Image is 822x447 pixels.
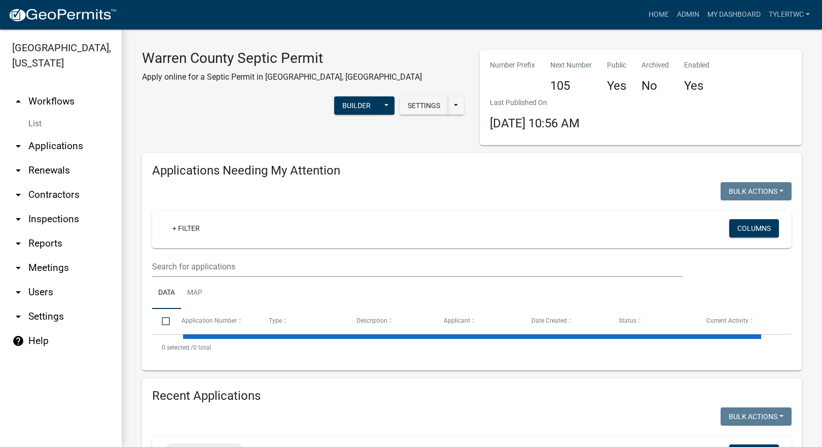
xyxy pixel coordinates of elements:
[609,309,697,333] datatable-header-cell: Status
[152,163,792,178] h4: Applications Needing My Attention
[356,317,387,324] span: Description
[550,79,592,93] h4: 105
[721,407,792,426] button: Bulk Actions
[12,311,24,323] i: arrow_drop_down
[164,219,208,237] a: + Filter
[490,60,535,71] p: Number Prefix
[645,5,673,24] a: Home
[490,97,580,108] p: Last Published On
[619,317,636,324] span: Status
[490,116,580,130] span: [DATE] 10:56 AM
[346,309,434,333] datatable-header-cell: Description
[162,344,193,351] span: 0 selected /
[12,95,24,108] i: arrow_drop_up
[684,60,709,71] p: Enabled
[152,256,683,277] input: Search for applications
[12,286,24,298] i: arrow_drop_down
[259,309,347,333] datatable-header-cell: Type
[152,335,792,360] div: 0 total
[550,60,592,71] p: Next Number
[181,277,208,310] a: Map
[641,60,669,71] p: Archived
[152,309,171,333] datatable-header-cell: Select
[142,50,422,67] h3: Warren County Septic Permit
[673,5,703,24] a: Admin
[12,164,24,177] i: arrow_drop_down
[12,262,24,274] i: arrow_drop_down
[696,309,784,333] datatable-header-cell: Current Activity
[12,335,24,347] i: help
[607,60,626,71] p: Public
[703,5,765,24] a: My Dashboard
[706,317,748,324] span: Current Activity
[12,213,24,225] i: arrow_drop_down
[269,317,282,324] span: Type
[521,309,609,333] datatable-header-cell: Date Created
[434,309,522,333] datatable-header-cell: Applicant
[334,96,379,115] button: Builder
[641,79,669,93] h4: No
[729,219,779,237] button: Columns
[182,317,237,324] span: Application Number
[152,389,792,403] h4: Recent Applications
[531,317,567,324] span: Date Created
[12,189,24,201] i: arrow_drop_down
[171,309,259,333] datatable-header-cell: Application Number
[684,79,709,93] h4: Yes
[12,140,24,152] i: arrow_drop_down
[152,277,181,310] a: Data
[765,5,814,24] a: TylerTWC
[400,96,448,115] button: Settings
[444,317,470,324] span: Applicant
[12,237,24,250] i: arrow_drop_down
[142,71,422,83] p: Apply online for a Septic Permit in [GEOGRAPHIC_DATA], [GEOGRAPHIC_DATA]
[607,79,626,93] h4: Yes
[721,182,792,200] button: Bulk Actions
